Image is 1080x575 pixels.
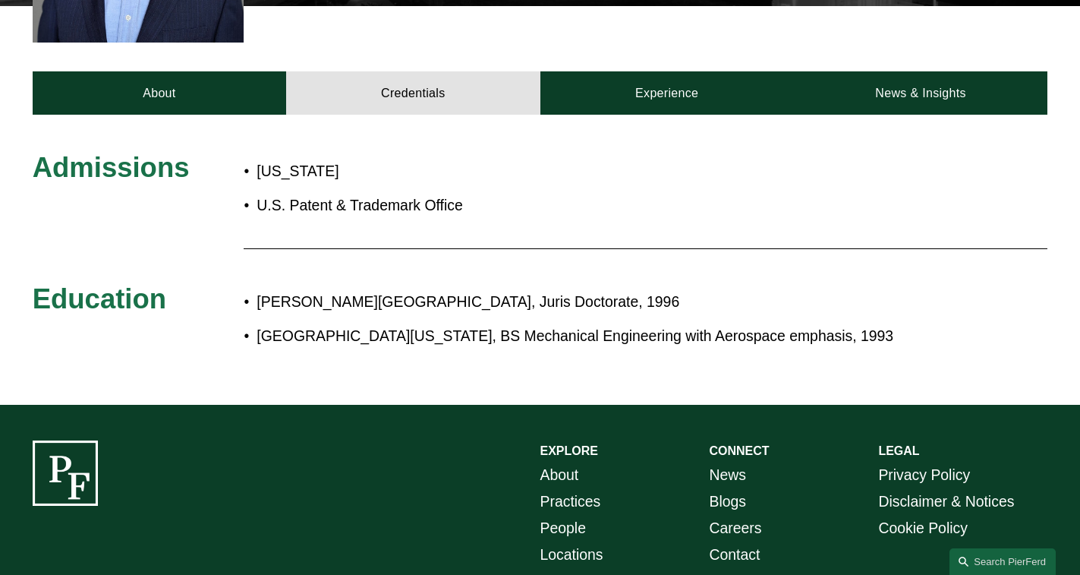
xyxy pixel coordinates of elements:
[540,515,586,542] a: People
[286,71,540,115] a: Credentials
[794,71,1047,115] a: News & Insights
[257,323,921,349] p: [GEOGRAPHIC_DATA][US_STATE], BS Mechanical Engineering with Aerospace emphasis, 1993
[257,158,625,185] p: [US_STATE]
[540,488,601,515] a: Practices
[257,289,921,315] p: [PERSON_NAME][GEOGRAPHIC_DATA], Juris Doctorate, 1996
[540,71,794,115] a: Experience
[540,542,603,568] a: Locations
[33,152,190,183] span: Admissions
[540,462,579,488] a: About
[709,462,746,488] a: News
[878,515,968,542] a: Cookie Policy
[878,462,970,488] a: Privacy Policy
[257,192,625,219] p: U.S. Patent & Trademark Office
[709,444,769,457] strong: CONNECT
[878,444,919,457] strong: LEGAL
[33,283,166,314] span: Education
[709,488,746,515] a: Blogs
[540,444,598,457] strong: EXPLORE
[949,548,1056,575] a: Search this site
[709,542,760,568] a: Contact
[709,515,761,542] a: Careers
[33,71,286,115] a: About
[878,488,1014,515] a: Disclaimer & Notices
